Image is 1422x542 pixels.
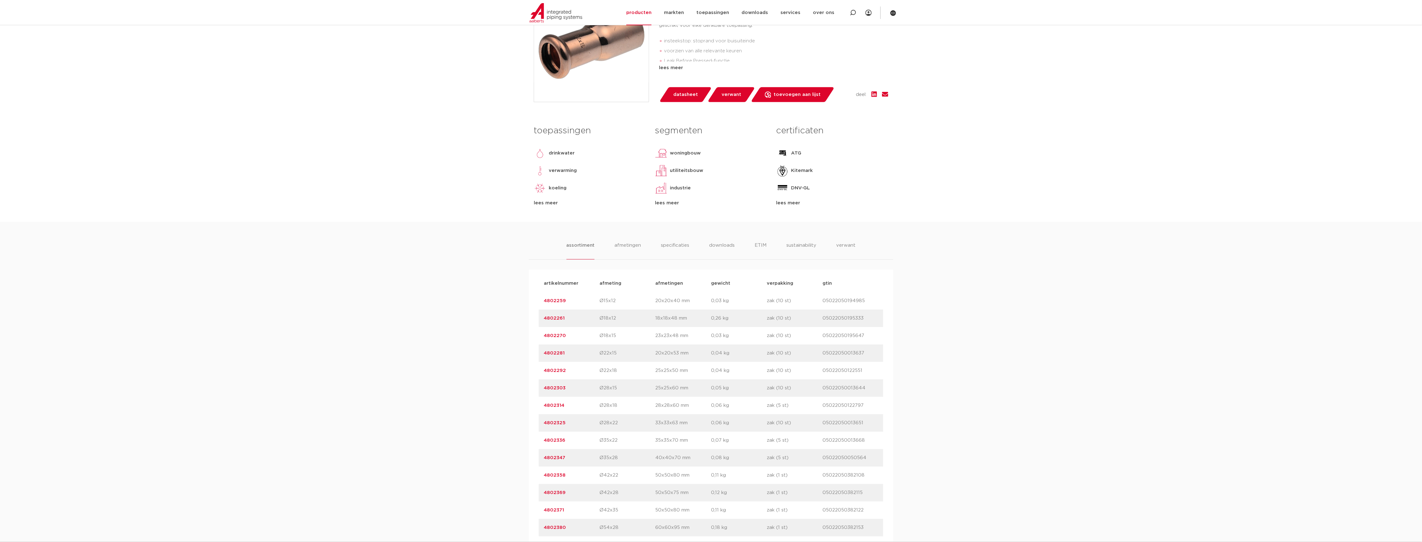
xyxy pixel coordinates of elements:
[711,506,767,514] p: 0,11 kg
[534,125,646,137] h3: toepassingen
[673,90,698,100] span: datasheet
[600,419,655,427] p: Ø28x22
[655,297,711,305] p: 20x20x40 mm
[655,506,711,514] p: 50x50x80 mm
[767,454,822,462] p: zak (5 st)
[544,298,566,303] a: 4802259
[655,315,711,322] p: 18x18x48 mm
[822,297,878,305] p: 05022050194985
[655,125,767,137] h3: segmenten
[791,150,802,157] p: ATG
[767,384,822,392] p: zak (10 st)
[655,182,667,194] img: industrie
[670,184,691,192] p: industrie
[776,125,888,137] h3: certificaten
[659,64,888,72] div: lees meer
[822,367,878,374] p: 05022050122551
[600,315,655,322] p: Ø18x12
[711,437,767,444] p: 0,07 kg
[711,472,767,479] p: 0,11 kg
[600,402,655,409] p: Ø28x18
[544,455,565,460] a: 4802347
[711,402,767,409] p: 0,06 kg
[711,349,767,357] p: 0,04 kg
[776,147,789,159] img: ATG
[544,368,566,373] a: 4802292
[822,419,878,427] p: 05022050013651
[822,402,878,409] p: 05022050122797
[544,386,566,390] a: 4802303
[711,280,767,287] p: gewicht
[767,349,822,357] p: zak (10 st)
[600,524,655,531] p: Ø54x28
[600,454,655,462] p: Ø35x28
[776,164,789,177] img: Kitemark
[767,437,822,444] p: zak (5 st)
[670,167,703,174] p: utiliteitsbouw
[767,402,822,409] p: zak (5 st)
[767,297,822,305] p: zak (10 st)
[655,280,711,287] p: afmetingen
[655,472,711,479] p: 50x50x80 mm
[786,242,816,259] li: sustainability
[767,332,822,340] p: zak (10 st)
[707,87,755,102] a: verwant
[711,384,767,392] p: 0,05 kg
[767,280,822,287] p: verpakking
[655,199,767,207] div: lees meer
[655,349,711,357] p: 20x20x53 mm
[655,332,711,340] p: 23x23x48 mm
[655,384,711,392] p: 25x25x60 mm
[544,316,565,321] a: 4802261
[600,489,655,497] p: Ø42x28
[544,490,566,495] a: 4802369
[856,91,866,98] span: deel:
[767,506,822,514] p: zak (1 st)
[655,367,711,374] p: 25x25x50 mm
[544,351,565,355] a: 4802281
[767,472,822,479] p: zak (1 st)
[767,419,822,427] p: zak (10 st)
[544,280,600,287] p: artikelnummer
[544,508,564,512] a: 4802371
[600,437,655,444] p: Ø35x22
[709,242,735,259] li: downloads
[822,524,878,531] p: 05022050382153
[534,164,546,177] img: verwarming
[655,164,667,177] img: utiliteitsbouw
[600,332,655,340] p: Ø18x15
[711,489,767,497] p: 0,12 kg
[767,315,822,322] p: zak (10 st)
[600,384,655,392] p: Ø28x15
[661,242,689,259] li: specificaties
[822,472,878,479] p: 05022050382108
[711,524,767,531] p: 0,18 kg
[774,90,821,100] span: toevoegen aan lijst
[822,384,878,392] p: 05022050013644
[767,367,822,374] p: zak (10 st)
[822,506,878,514] p: 05022050382122
[822,315,878,322] p: 05022050195333
[822,454,878,462] p: 05022050050564
[659,87,712,102] a: datasheet
[544,473,566,478] a: 4802358
[534,199,646,207] div: lees meer
[655,454,711,462] p: 40x40x70 mm
[549,167,577,174] p: verwarming
[670,150,701,157] p: woningbouw
[655,419,711,427] p: 33x33x63 mm
[544,525,566,530] a: 4802380
[544,333,566,338] a: 4802270
[600,472,655,479] p: Ø42x22
[711,315,767,322] p: 0,26 kg
[722,90,741,100] span: verwant
[836,242,856,259] li: verwant
[534,182,546,194] img: koeling
[711,332,767,340] p: 0,03 kg
[822,437,878,444] p: 05022050013668
[655,402,711,409] p: 28x28x60 mm
[614,242,641,259] li: afmetingen
[600,280,655,287] p: afmeting
[822,489,878,497] p: 05022050382115
[544,421,566,425] a: 4802325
